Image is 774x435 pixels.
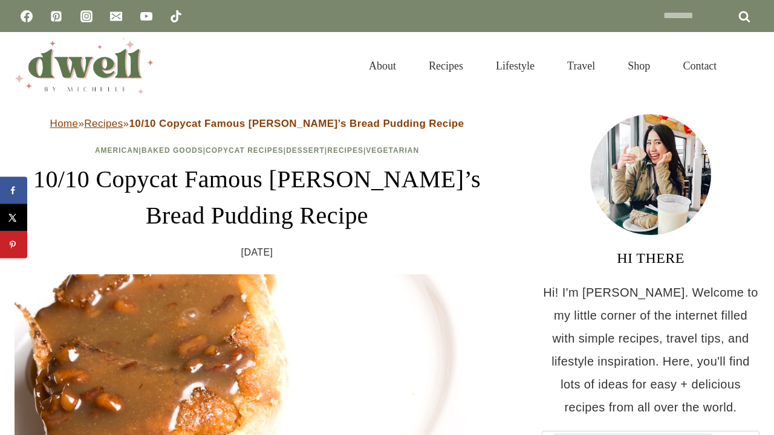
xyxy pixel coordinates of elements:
[666,45,733,87] a: Contact
[353,45,412,87] a: About
[95,146,139,155] a: American
[206,146,284,155] a: Copycat Recipes
[611,45,666,87] a: Shop
[542,247,759,269] h3: HI THERE
[164,4,188,28] a: TikTok
[366,146,419,155] a: Vegetarian
[327,146,363,155] a: Recipes
[141,146,203,155] a: Baked Goods
[95,146,419,155] span: | | | | |
[50,118,79,129] a: Home
[286,146,325,155] a: Dessert
[551,45,611,87] a: Travel
[412,45,480,87] a: Recipes
[739,56,759,76] button: View Search Form
[480,45,551,87] a: Lifestyle
[15,38,154,94] img: DWELL by michelle
[15,161,499,234] h1: 10/10 Copycat Famous [PERSON_NAME]’s Bread Pudding Recipe
[74,4,99,28] a: Instagram
[542,281,759,419] p: Hi! I'm [PERSON_NAME]. Welcome to my little corner of the internet filled with simple recipes, tr...
[50,118,464,129] span: » »
[241,243,273,262] time: [DATE]
[104,4,128,28] a: Email
[134,4,158,28] a: YouTube
[353,45,733,87] nav: Primary Navigation
[84,118,123,129] a: Recipes
[44,4,68,28] a: Pinterest
[15,4,39,28] a: Facebook
[129,118,464,129] strong: 10/10 Copycat Famous [PERSON_NAME]’s Bread Pudding Recipe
